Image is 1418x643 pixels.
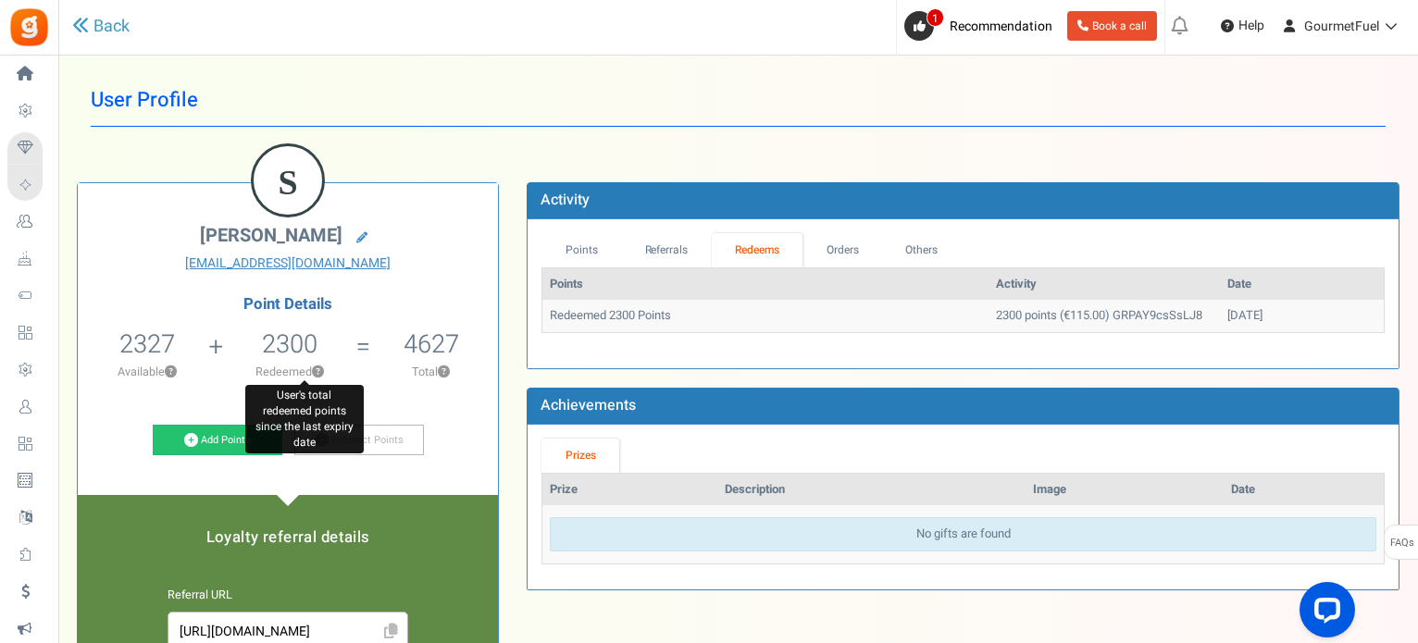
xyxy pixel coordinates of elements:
[200,222,342,249] span: [PERSON_NAME]
[119,326,175,363] span: 2327
[312,366,324,378] button: ?
[262,330,317,358] h5: 2300
[92,254,484,273] a: [EMAIL_ADDRESS][DOMAIN_NAME]
[717,474,1026,506] th: Description
[165,366,177,378] button: ?
[1026,474,1224,506] th: Image
[542,268,989,301] th: Points
[802,233,882,267] a: Orders
[87,364,206,380] p: Available
[541,394,636,416] b: Achievements
[621,233,712,267] a: Referrals
[541,233,621,267] a: Points
[904,11,1060,41] a: 1 Recommendation
[245,385,364,452] div: User's total redeemed points since the last expiry date
[1213,11,1272,41] a: Help
[168,589,408,602] h6: Referral URL
[1220,300,1384,332] td: [DATE]
[550,517,1376,551] div: No gifts are found
[927,8,944,27] span: 1
[254,146,322,218] figcaption: S
[712,233,803,267] a: Redeems
[1234,17,1264,35] span: Help
[542,474,717,506] th: Prize
[989,268,1220,301] th: Activity
[404,330,459,358] h5: 4627
[225,364,354,380] p: Redeemed
[1067,11,1157,41] a: Book a call
[989,300,1220,332] td: 2300 points (€115.00) GRPAY9csSsLJ8
[882,233,962,267] a: Others
[950,17,1052,36] span: Recommendation
[542,300,989,332] td: Redeemed 2300 Points
[96,529,479,546] h5: Loyalty referral details
[373,364,489,380] p: Total
[541,189,590,211] b: Activity
[1224,474,1384,506] th: Date
[1389,526,1414,561] span: FAQs
[438,366,450,378] button: ?
[1220,268,1384,301] th: Date
[78,296,498,313] h4: Point Details
[8,6,50,48] img: Gratisfaction
[153,425,282,456] a: Add Points
[1304,17,1379,36] span: GourmetFuel
[91,74,1386,127] h1: User Profile
[541,439,619,473] a: Prizes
